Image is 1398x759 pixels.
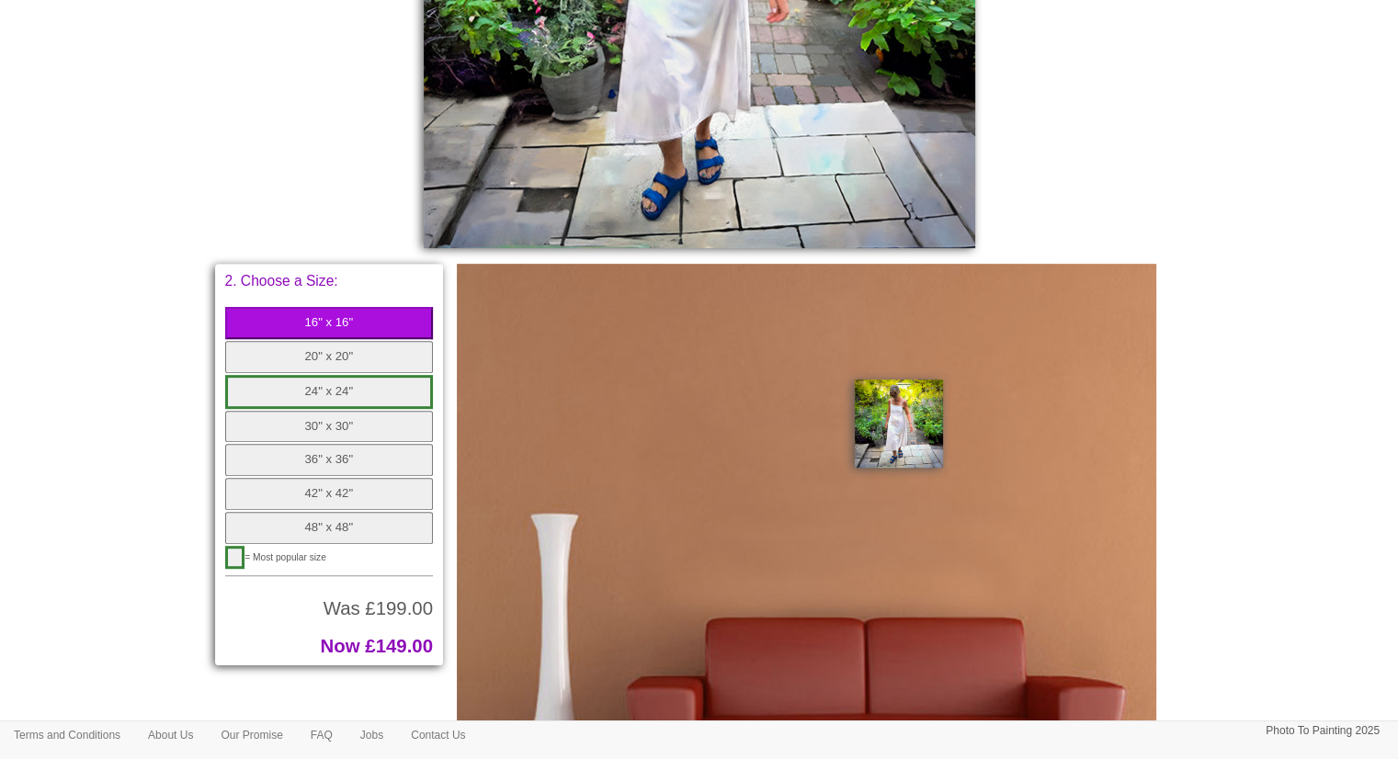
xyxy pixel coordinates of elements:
span: Now [321,636,360,656]
a: Jobs [347,721,397,749]
span: = Most popular size [244,552,326,562]
button: 36" x 36" [225,444,434,476]
p: Photo To Painting 2025 [1266,721,1380,741]
button: 30" x 30" [225,411,434,443]
button: 20" x 20" [225,341,434,373]
button: 24" x 24" [225,375,434,409]
p: 2. Choose a Size: [225,274,434,289]
button: 48" x 48" [225,512,434,544]
a: Contact Us [397,721,479,749]
a: About Us [134,721,207,749]
a: FAQ [297,721,347,749]
a: Our Promise [207,721,296,749]
span: Was £199.00 [324,598,433,618]
span: £149.00 [365,636,433,656]
img: Painting [855,379,943,468]
button: 42" x 42" [225,478,434,510]
button: 16" x 16" [225,307,434,339]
